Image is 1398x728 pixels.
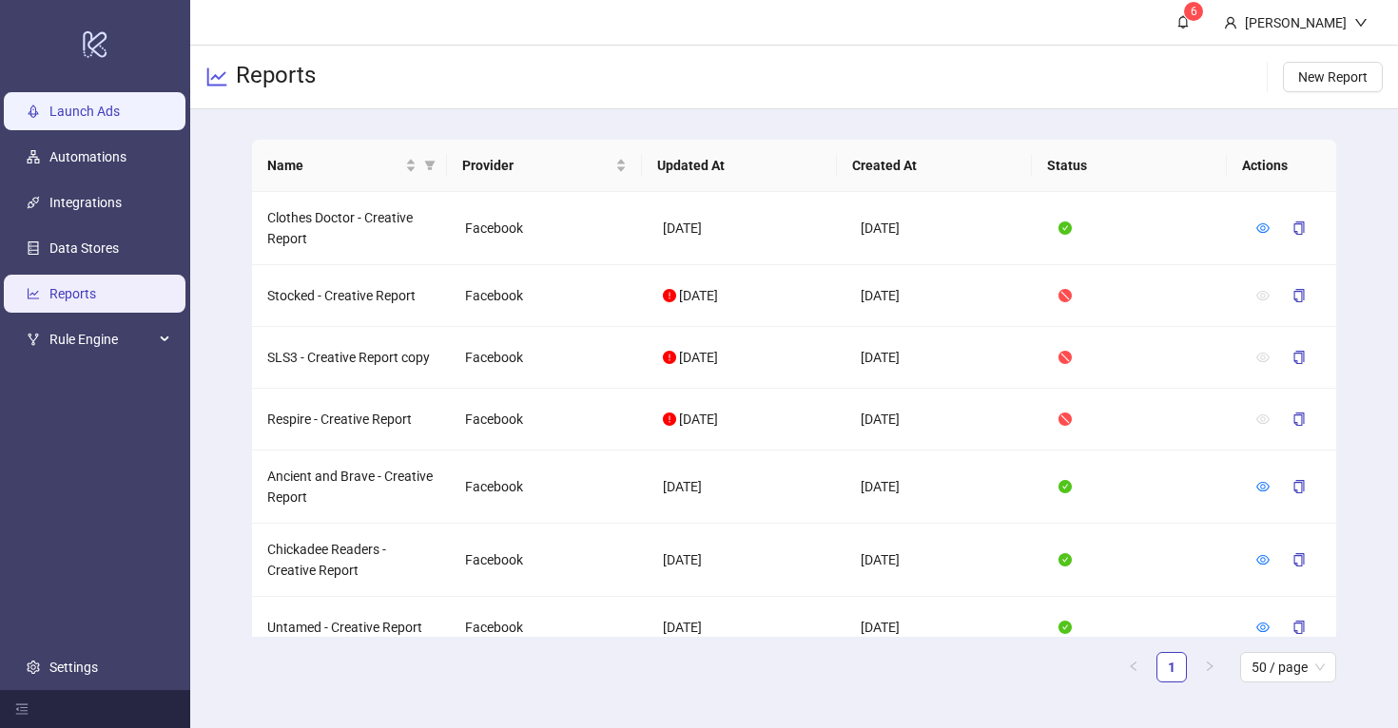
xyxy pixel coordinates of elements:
[1292,351,1306,364] span: copy
[1184,2,1203,21] sup: 6
[49,149,126,164] a: Automations
[450,389,648,450] td: Facebook
[837,140,1032,192] th: Created At
[845,450,1043,524] td: [DATE]
[1292,480,1306,493] span: copy
[1292,553,1306,566] span: copy
[1252,653,1325,681] span: 50 / page
[648,597,845,659] td: [DATE]
[1256,220,1270,236] a: eye
[252,140,447,192] th: Name
[27,333,40,346] span: fork
[1118,652,1149,682] li: Previous Page
[1156,652,1187,682] li: 1
[1277,545,1321,575] button: copy
[1240,652,1336,682] div: Page Size
[1058,621,1072,634] span: check-circle
[1292,621,1306,634] span: copy
[642,140,837,192] th: Updated At
[1058,351,1072,364] span: stop
[1058,289,1072,302] span: stop
[1292,412,1306,426] span: copy
[1176,15,1190,29] span: bell
[1256,553,1270,566] span: eye
[663,351,676,364] span: exclamation-circle
[845,597,1043,659] td: [DATE]
[1256,621,1270,634] span: eye
[49,320,154,358] span: Rule Engine
[462,155,612,176] span: Provider
[420,151,439,180] span: filter
[1204,661,1215,672] span: right
[1058,412,1072,426] span: stop
[1224,16,1237,29] span: user
[648,524,845,597] td: [DATE]
[648,450,845,524] td: [DATE]
[450,265,648,327] td: Facebook
[663,412,676,426] span: exclamation-circle
[1118,652,1149,682] button: left
[49,195,122,210] a: Integrations
[15,702,29,716] span: menu-fold
[1283,62,1383,92] button: New Report
[679,350,718,365] span: [DATE]
[845,192,1043,265] td: [DATE]
[1256,351,1270,364] span: eye
[49,104,120,119] a: Launch Ads
[252,327,450,389] td: SLS3 - Creative Report copy
[1256,479,1270,494] a: eye
[1157,653,1186,681] a: 1
[1256,221,1270,235] span: eye
[648,192,845,265] td: [DATE]
[1194,652,1225,682] button: right
[845,389,1043,450] td: [DATE]
[845,524,1043,597] td: [DATE]
[447,140,642,192] th: Provider
[252,450,450,524] td: Ancient and Brave - Creative Report
[1191,5,1197,18] span: 6
[252,265,450,327] td: Stocked - Creative Report
[450,524,648,597] td: Facebook
[845,327,1043,389] td: [DATE]
[679,288,718,303] span: [DATE]
[1058,480,1072,493] span: check-circle
[49,660,98,675] a: Settings
[1128,661,1139,672] span: left
[450,450,648,524] td: Facebook
[1194,652,1225,682] li: Next Page
[1256,620,1270,635] a: eye
[1354,16,1368,29] span: down
[450,597,648,659] td: Facebook
[1058,553,1072,566] span: check-circle
[1032,140,1227,192] th: Status
[424,160,436,171] span: filter
[252,389,450,450] td: Respire - Creative Report
[1227,140,1322,192] th: Actions
[236,61,316,93] h3: Reports
[450,327,648,389] td: Facebook
[1237,12,1354,33] div: [PERSON_NAME]
[1292,289,1306,302] span: copy
[663,289,676,302] span: exclamation-circle
[1277,213,1321,243] button: copy
[252,192,450,265] td: Clothes Doctor - Creative Report
[1277,404,1321,434] button: copy
[1277,280,1321,311] button: copy
[49,286,96,301] a: Reports
[205,66,228,88] span: line-chart
[450,192,648,265] td: Facebook
[845,265,1043,327] td: [DATE]
[1256,412,1270,426] span: eye
[1256,289,1270,302] span: eye
[1256,480,1270,493] span: eye
[679,412,718,427] span: [DATE]
[267,155,401,176] span: Name
[1277,612,1321,642] button: copy
[252,597,450,659] td: Untamed - Creative Report
[1277,342,1321,373] button: copy
[1298,69,1368,85] span: New Report
[1277,471,1321,502] button: copy
[252,524,450,597] td: Chickadee Readers - Creative Report
[1058,221,1072,235] span: check-circle
[49,240,119,256] a: Data Stores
